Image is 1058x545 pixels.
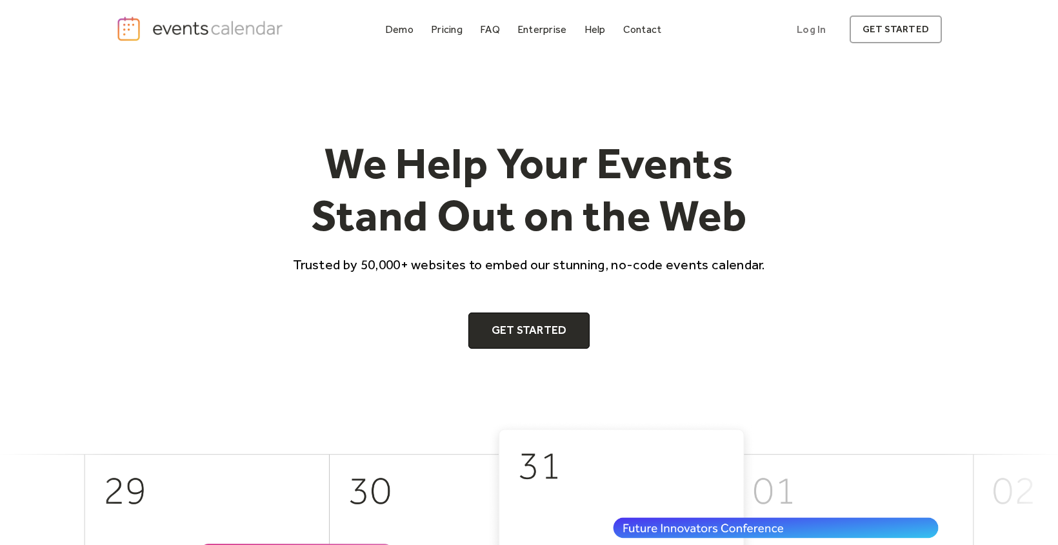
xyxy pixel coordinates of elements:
[380,21,419,38] a: Demo
[579,21,611,38] a: Help
[475,21,505,38] a: FAQ
[850,15,942,43] a: get started
[618,21,667,38] a: Contact
[281,137,777,242] h1: We Help Your Events Stand Out on the Web
[385,26,414,33] div: Demo
[512,21,572,38] a: Enterprise
[623,26,662,33] div: Contact
[784,15,839,43] a: Log In
[431,26,463,33] div: Pricing
[480,26,500,33] div: FAQ
[426,21,468,38] a: Pricing
[517,26,566,33] div: Enterprise
[584,26,606,33] div: Help
[281,255,777,274] p: Trusted by 50,000+ websites to embed our stunning, no-code events calendar.
[468,313,590,349] a: Get Started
